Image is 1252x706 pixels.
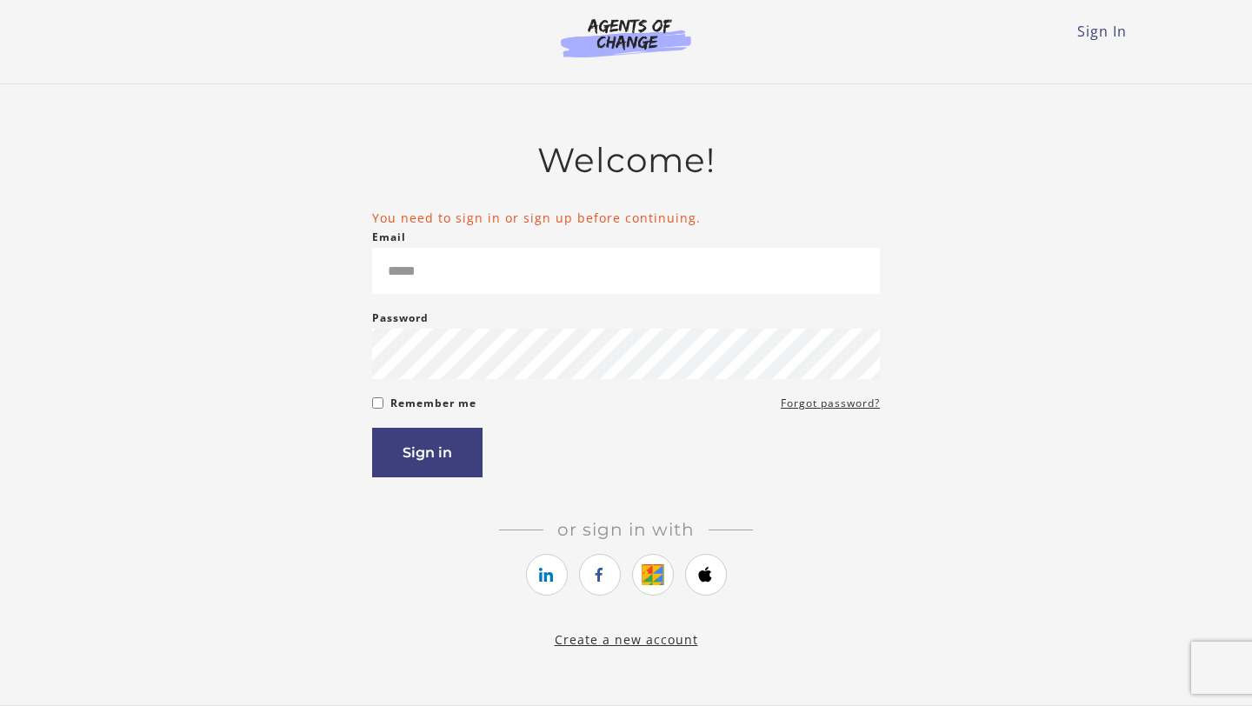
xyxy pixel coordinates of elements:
[372,140,880,181] h2: Welcome!
[632,554,674,596] a: https://courses.thinkific.com/users/auth/google?ss%5Breferral%5D=&ss%5Buser_return_to%5D=%2Faccou...
[543,17,709,57] img: Agents of Change Logo
[372,428,483,477] button: Sign in
[372,227,406,248] label: Email
[390,393,476,414] label: Remember me
[685,554,727,596] a: https://courses.thinkific.com/users/auth/apple?ss%5Breferral%5D=&ss%5Buser_return_to%5D=%2Faccoun...
[526,554,568,596] a: https://courses.thinkific.com/users/auth/linkedin?ss%5Breferral%5D=&ss%5Buser_return_to%5D=%2Facc...
[555,631,698,648] a: Create a new account
[579,554,621,596] a: https://courses.thinkific.com/users/auth/facebook?ss%5Breferral%5D=&ss%5Buser_return_to%5D=%2Facc...
[543,519,709,540] span: Or sign in with
[372,209,880,227] li: You need to sign in or sign up before continuing.
[1077,22,1127,41] a: Sign In
[372,308,429,329] label: Password
[781,393,880,414] a: Forgot password?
